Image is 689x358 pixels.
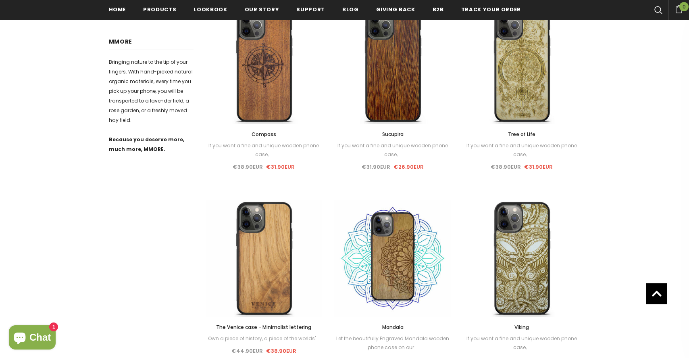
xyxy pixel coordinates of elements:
[143,6,176,13] span: Products
[216,324,311,331] span: The Venice case - Minimalist lettering
[266,347,296,355] span: €38.90EUR
[433,6,444,13] span: B2B
[233,163,263,171] span: €38.90EUR
[334,130,451,139] a: Sucupira
[491,163,521,171] span: €38.90EUR
[376,6,415,13] span: Giving back
[393,163,424,171] span: €26.90EUR
[266,163,295,171] span: €31.90EUR
[206,130,323,139] a: Compass
[109,136,184,153] strong: Because you deserve more, much more, MMORE.
[6,325,58,352] inbox-online-store-chat: Shopify online store chat
[524,163,553,171] span: €31.90EUR
[508,131,535,138] span: Tree of Life
[334,334,451,352] div: Let the beautifully Engraved Mandala wooden phone case on our...
[334,323,451,332] a: Mandala
[296,6,325,13] span: support
[109,57,194,125] p: Bringing nature to the tip of your fingers. With hand-picked natural organic materials, every tim...
[245,6,279,13] span: Our Story
[206,141,323,159] div: If you want a fine and unique wooden phone case,...
[194,6,227,13] span: Lookbook
[463,141,580,159] div: If you want a fine and unique wooden phone case,...
[109,6,126,13] span: Home
[362,163,390,171] span: €31.90EUR
[463,334,580,352] div: If you want a fine and unique wooden phone case,...
[679,2,689,11] span: 0
[382,324,404,331] span: Mandala
[463,130,580,139] a: Tree of Life
[252,131,276,138] span: Compass
[206,334,323,343] div: Own a piece of history, a piece of the worlds'...
[382,131,404,138] span: Sucupira
[514,324,529,331] span: Viking
[231,347,263,355] span: €44.90EUR
[334,141,451,159] div: If you want a fine and unique wooden phone case,...
[668,4,689,13] a: 0
[463,323,580,332] a: Viking
[109,38,133,46] span: MMORE
[206,323,323,332] a: The Venice case - Minimalist lettering
[461,6,521,13] span: Track your order
[342,6,359,13] span: Blog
